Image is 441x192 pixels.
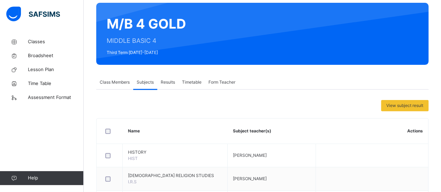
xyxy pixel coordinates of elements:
[28,38,84,45] span: Classes
[28,52,84,59] span: Broadsheet
[128,156,138,161] span: HIST
[6,7,60,21] img: safsims
[137,79,154,85] span: Subjects
[128,149,222,155] span: HISTORY
[128,172,222,179] span: [DEMOGRAPHIC_DATA] RELIGION STUDIES
[28,80,84,87] span: Time Table
[128,179,137,184] span: I.R.S
[228,118,316,144] th: Subject teacher(s)
[100,79,130,85] span: Class Members
[208,79,235,85] span: Form Teacher
[28,175,83,182] span: Help
[28,66,84,73] span: Lesson Plan
[233,176,267,181] span: [PERSON_NAME]
[28,94,84,101] span: Assessment Format
[161,79,175,85] span: Results
[182,79,202,85] span: Timetable
[107,49,186,56] span: Third Term [DATE]-[DATE]
[386,102,423,109] span: View subject result
[123,118,228,144] th: Name
[233,153,267,158] span: [PERSON_NAME]
[316,118,428,144] th: Actions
